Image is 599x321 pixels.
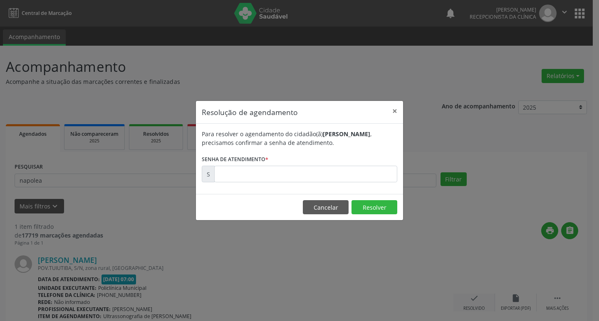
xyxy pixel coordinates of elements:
div: S [202,166,215,182]
button: Cancelar [303,200,349,214]
h5: Resolução de agendamento [202,107,298,118]
b: [PERSON_NAME] [323,130,370,138]
button: Resolver [351,200,397,214]
button: Close [386,101,403,121]
label: Senha de atendimento [202,153,268,166]
div: Para resolver o agendamento do cidadão(ã) , precisamos confirmar a senha de atendimento. [202,130,397,147]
